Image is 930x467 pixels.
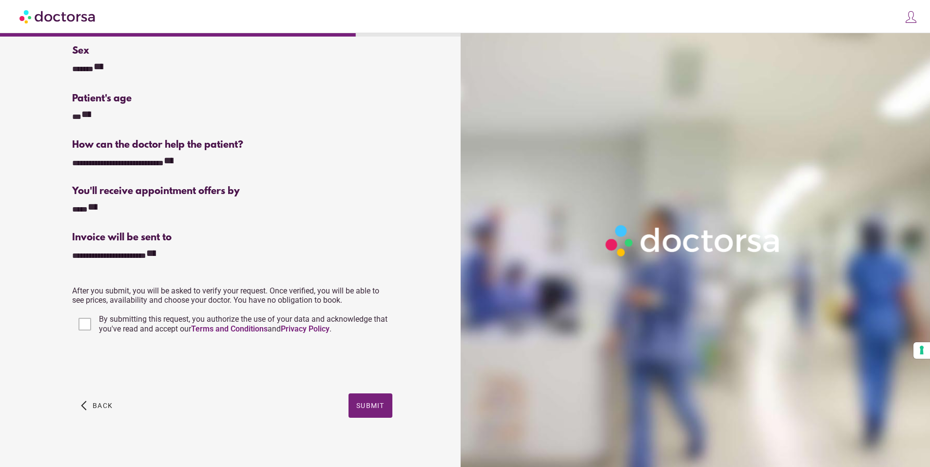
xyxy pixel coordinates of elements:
a: Terms and Conditions [191,324,268,333]
div: Patient's age [72,93,231,104]
span: Back [93,402,113,409]
span: By submitting this request, you authorize the use of your data and acknowledge that you've read a... [99,314,387,333]
div: Sex [72,45,392,57]
img: Doctorsa.com [19,5,97,27]
p: After you submit, you will be asked to verify your request. Once verified, you will be able to se... [72,286,392,305]
img: Logo-Doctorsa-trans-White-partial-flat.png [601,220,787,261]
button: Your consent preferences for tracking technologies [913,342,930,359]
div: You'll receive appointment offers by [72,186,392,197]
a: Privacy Policy [281,324,329,333]
button: arrow_back_ios Back [77,393,116,418]
span: Submit [356,402,385,409]
img: icons8-customer-100.png [904,10,918,24]
div: Invoice will be sent to [72,232,392,243]
button: Submit [349,393,392,418]
div: How can the doctor help the patient? [72,139,392,151]
iframe: reCAPTCHA [72,346,220,384]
